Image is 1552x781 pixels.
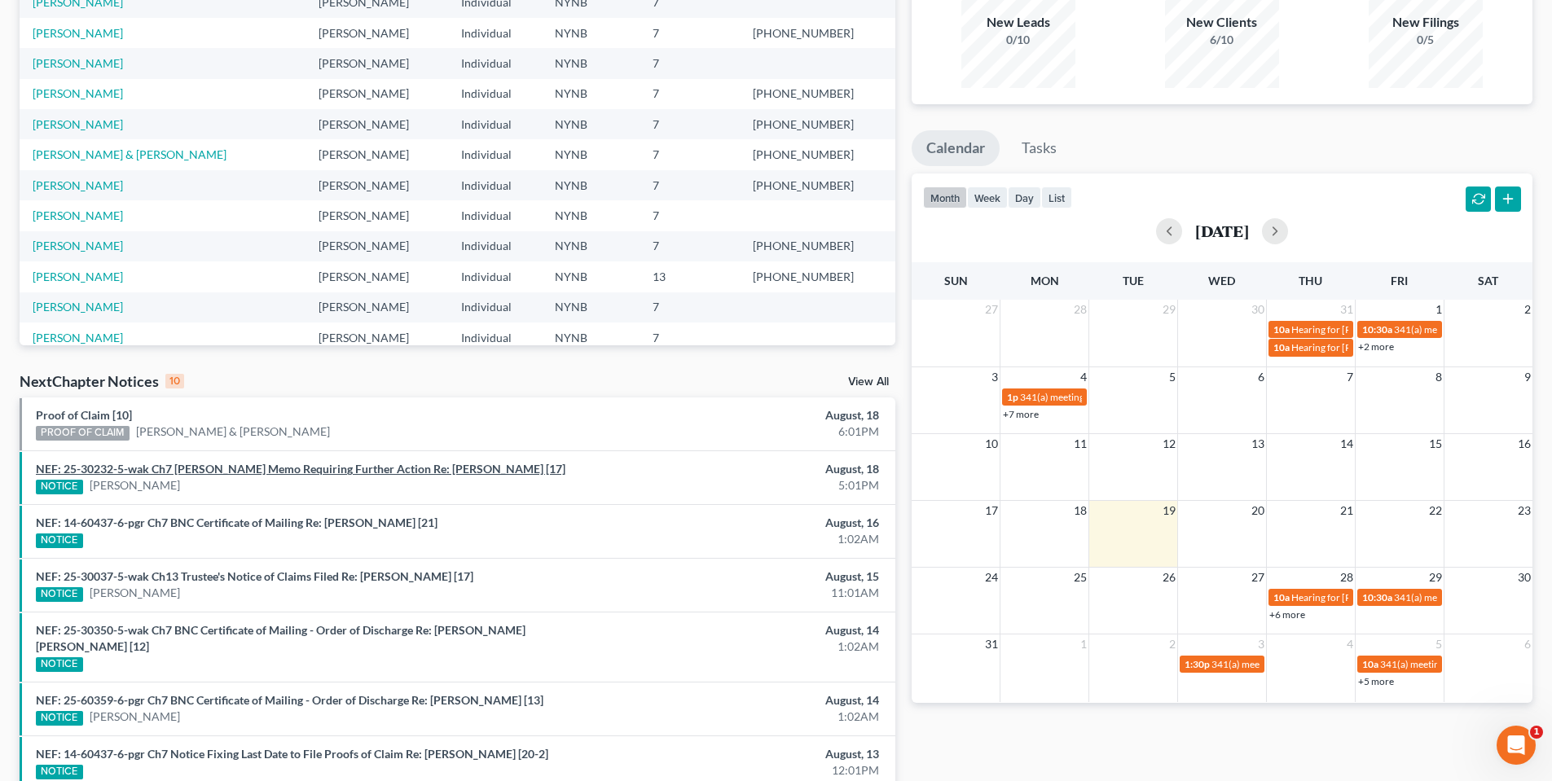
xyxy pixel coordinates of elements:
[640,231,740,261] td: 7
[1208,274,1235,287] span: Wed
[1339,568,1355,587] span: 28
[448,261,542,292] td: Individual
[740,139,895,169] td: [PHONE_NUMBER]
[306,170,448,200] td: [PERSON_NAME]
[1380,658,1537,670] span: 341(a) meeting for [PERSON_NAME]
[33,178,123,192] a: [PERSON_NAME]
[1072,300,1088,319] span: 28
[640,170,740,200] td: 7
[609,407,879,423] div: August, 18
[1291,323,1421,336] span: Hearing for [PERSON_NAME].
[36,623,525,653] a: NEF: 25-30350-5-wak Ch7 BNC Certificate of Mailing - Order of Discharge Re: [PERSON_NAME] [PERSON...
[609,762,879,779] div: 12:01PM
[1394,323,1551,336] span: 341(a) meeting for [PERSON_NAME]
[609,746,879,762] div: August, 13
[1256,634,1266,654] span: 3
[36,408,132,422] a: Proof of Claim [10]
[1427,434,1444,454] span: 15
[1273,591,1290,603] span: 10a
[967,186,1008,208] button: week
[1165,32,1279,48] div: 6/10
[1345,367,1355,387] span: 7
[165,374,184,388] div: 10
[1161,300,1177,319] span: 29
[36,426,130,441] div: PROOF OF CLAIM
[36,569,473,583] a: NEF: 25-30037-5-wak Ch13 Trustee's Notice of Claims Filed Re: [PERSON_NAME] [17]
[609,531,879,547] div: 1:02AM
[983,300,1000,319] span: 27
[740,18,895,48] td: [PHONE_NUMBER]
[740,261,895,292] td: [PHONE_NUMBER]
[306,18,448,48] td: [PERSON_NAME]
[542,261,640,292] td: NYNB
[609,477,879,494] div: 5:01PM
[609,622,879,638] div: August, 14
[542,79,640,109] td: NYNB
[1250,434,1266,454] span: 13
[1530,726,1543,739] span: 1
[640,48,740,78] td: 7
[542,322,640,353] td: NYNB
[136,423,330,440] a: [PERSON_NAME] & [PERSON_NAME]
[33,270,123,283] a: [PERSON_NAME]
[1079,634,1088,654] span: 1
[33,239,123,252] a: [PERSON_NAME]
[448,48,542,78] td: Individual
[448,79,542,109] td: Individual
[448,231,542,261] td: Individual
[542,292,640,322] td: NYNB
[1299,274,1322,287] span: Thu
[306,139,448,169] td: [PERSON_NAME]
[1273,323,1290,336] span: 10a
[1195,222,1249,239] h2: [DATE]
[448,292,542,322] td: Individual
[609,423,879,440] div: 6:01PM
[33,331,123,344] a: [PERSON_NAME]
[640,322,740,353] td: 7
[542,109,640,139] td: NYNB
[33,86,123,100] a: [PERSON_NAME]
[1211,658,1369,670] span: 341(a) meeting for [PERSON_NAME]
[640,261,740,292] td: 13
[448,18,542,48] td: Individual
[1369,13,1483,32] div: New Filings
[640,200,740,230] td: 7
[983,568,1000,587] span: 24
[609,692,879,709] div: August, 14
[20,371,184,391] div: NextChapter Notices
[1250,501,1266,520] span: 20
[1516,568,1532,587] span: 30
[1434,367,1444,387] span: 8
[640,292,740,322] td: 7
[640,139,740,169] td: 7
[36,711,83,726] div: NOTICE
[448,109,542,139] td: Individual
[448,170,542,200] td: Individual
[448,322,542,353] td: Individual
[1003,408,1039,420] a: +7 more
[90,477,180,494] a: [PERSON_NAME]
[1362,591,1392,603] span: 10:30a
[609,585,879,601] div: 11:01AM
[33,26,123,40] a: [PERSON_NAME]
[1291,341,1418,353] span: Hearing for [PERSON_NAME]
[1339,434,1355,454] span: 14
[912,130,1000,166] a: Calendar
[306,48,448,78] td: [PERSON_NAME]
[448,139,542,169] td: Individual
[306,109,448,139] td: [PERSON_NAME]
[640,109,740,139] td: 7
[1427,568,1444,587] span: 29
[1161,434,1177,454] span: 12
[1072,568,1088,587] span: 25
[1345,634,1355,654] span: 4
[33,300,123,314] a: [PERSON_NAME]
[1165,13,1279,32] div: New Clients
[1478,274,1498,287] span: Sat
[923,186,967,208] button: month
[848,376,889,388] a: View All
[1523,367,1532,387] span: 9
[36,747,548,761] a: NEF: 14-60437-6-pgr Ch7 Notice Fixing Last Date to File Proofs of Claim Re: [PERSON_NAME] [20-2]
[36,462,565,476] a: NEF: 25-30232-5-wak Ch7 [PERSON_NAME] Memo Requiring Further Action Re: [PERSON_NAME] [17]
[1427,501,1444,520] span: 22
